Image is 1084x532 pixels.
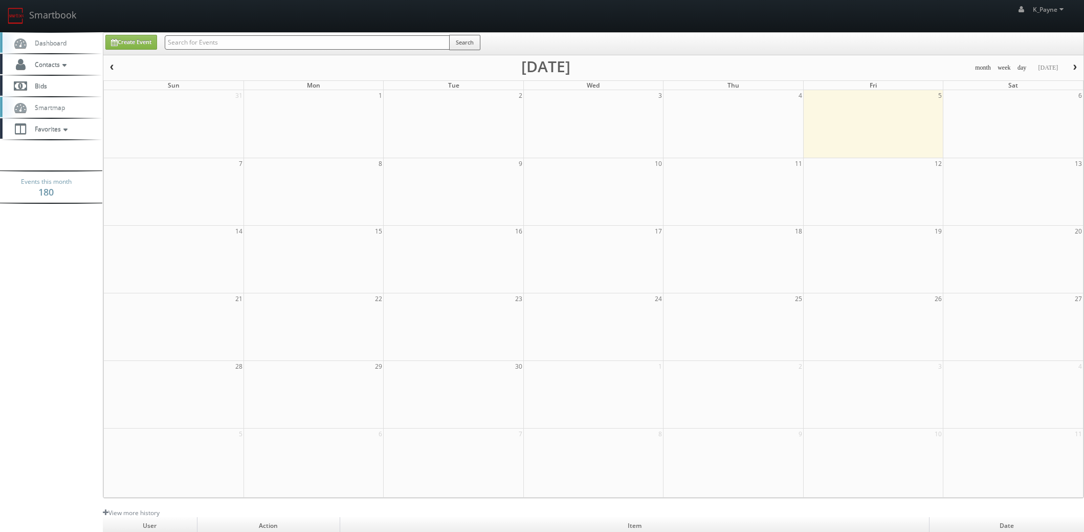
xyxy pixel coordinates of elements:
[727,81,739,90] span: Thu
[234,293,244,304] span: 21
[1074,158,1083,169] span: 13
[448,81,459,90] span: Tue
[30,124,70,133] span: Favorites
[30,60,69,69] span: Contacts
[1074,293,1083,304] span: 27
[794,226,803,237] span: 18
[165,35,450,50] input: Search for Events
[657,361,663,372] span: 1
[518,158,523,169] span: 9
[870,81,877,90] span: Fri
[1077,90,1083,101] span: 6
[518,90,523,101] span: 2
[657,429,663,439] span: 8
[934,429,943,439] span: 10
[1077,361,1083,372] span: 4
[238,158,244,169] span: 7
[794,158,803,169] span: 11
[168,81,180,90] span: Sun
[934,158,943,169] span: 12
[794,293,803,304] span: 25
[374,361,383,372] span: 29
[234,90,244,101] span: 31
[374,226,383,237] span: 15
[234,361,244,372] span: 28
[654,226,663,237] span: 17
[937,90,943,101] span: 5
[38,186,54,198] strong: 180
[30,103,65,112] span: Smartmap
[934,226,943,237] span: 19
[934,293,943,304] span: 26
[105,35,157,50] a: Create Event
[1034,61,1061,74] button: [DATE]
[8,8,24,24] img: smartbook-logo.png
[798,429,803,439] span: 9
[514,361,523,372] span: 30
[587,81,600,90] span: Wed
[514,293,523,304] span: 23
[307,81,320,90] span: Mon
[654,158,663,169] span: 10
[30,81,47,90] span: Bids
[1074,226,1083,237] span: 20
[1008,81,1018,90] span: Sat
[103,508,160,517] a: View more history
[374,293,383,304] span: 22
[514,226,523,237] span: 16
[994,61,1014,74] button: week
[30,38,67,47] span: Dashboard
[378,90,383,101] span: 1
[971,61,994,74] button: month
[378,429,383,439] span: 6
[1014,61,1030,74] button: day
[937,361,943,372] span: 3
[378,158,383,169] span: 8
[657,90,663,101] span: 3
[449,35,480,50] button: Search
[654,293,663,304] span: 24
[234,226,244,237] span: 14
[1033,5,1067,14] span: K_Payne
[518,429,523,439] span: 7
[1074,429,1083,439] span: 11
[798,361,803,372] span: 2
[238,429,244,439] span: 5
[521,61,570,72] h2: [DATE]
[21,177,72,187] span: Events this month
[798,90,803,101] span: 4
